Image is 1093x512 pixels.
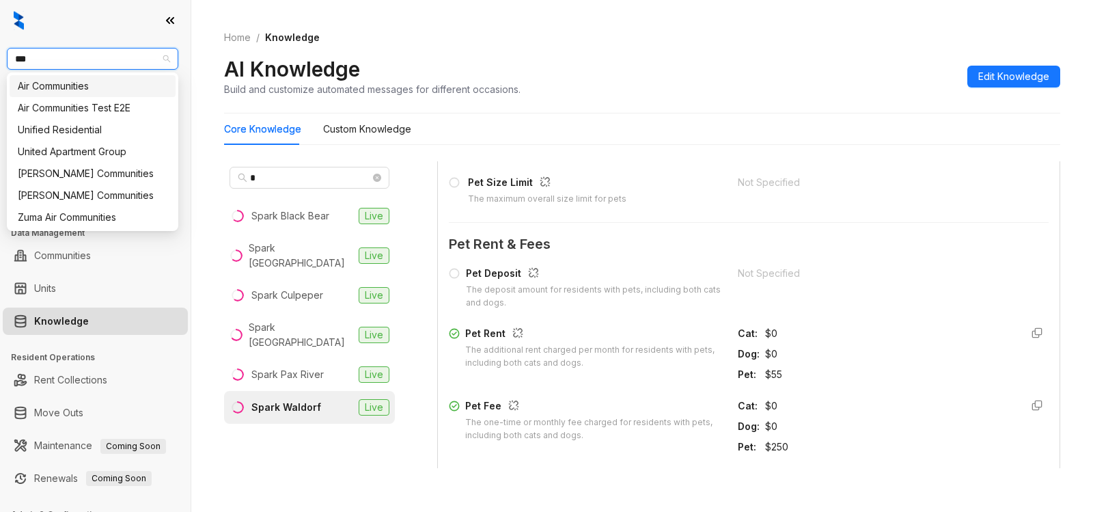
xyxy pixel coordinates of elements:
[249,320,353,350] div: Spark [GEOGRAPHIC_DATA]
[465,416,721,442] div: The one-time or monthly fee charged for residents with pets, including both cats and dogs.
[10,206,176,228] div: Zuma Air Communities
[11,227,191,239] h3: Data Management
[3,92,188,119] li: Leads
[18,188,167,203] div: [PERSON_NAME] Communities
[34,465,152,492] a: RenewalsComing Soon
[34,275,56,302] a: Units
[18,144,167,159] div: United Apartment Group
[468,193,626,206] div: The maximum overall size limit for pets
[221,30,253,45] a: Home
[466,284,721,310] div: The deposit amount for residents with pets, including both cats and dogs.
[265,31,320,43] span: Knowledge
[3,275,188,302] li: Units
[11,351,191,364] h3: Resident Operations
[468,175,626,193] div: Pet Size Limit
[738,175,1010,190] div: Not Specified
[359,399,389,416] span: Live
[359,247,389,264] span: Live
[765,399,1010,414] div: $0
[10,141,176,163] div: United Apartment Group
[3,399,188,427] li: Move Outs
[466,266,721,284] div: Pet Deposit
[14,11,24,30] img: logo
[251,208,329,224] div: Spark Black Bear
[765,419,1010,434] div: $0
[323,122,411,137] div: Custom Knowledge
[249,241,353,271] div: Spark [GEOGRAPHIC_DATA]
[86,471,152,486] span: Coming Soon
[465,344,721,370] div: The additional rent charged per month for residents with pets, including both cats and dogs.
[3,432,188,459] li: Maintenance
[251,288,323,303] div: Spark Culpeper
[224,82,521,96] div: Build and customize automated messages for different occasions.
[978,69,1049,84] span: Edit Knowledge
[3,183,188,211] li: Collections
[359,287,389,304] span: Live
[10,97,176,119] div: Air Communities Test E2E
[765,367,1010,382] div: $55
[251,367,324,382] div: Spark Pax River
[765,347,1010,362] div: $0
[224,56,360,82] h2: AI Knowledge
[359,366,389,383] span: Live
[765,440,1010,455] div: $250
[465,326,721,344] div: Pet Rent
[738,440,760,455] div: Pet :
[373,174,381,182] span: close-circle
[251,400,321,415] div: Spark Waldorf
[10,75,176,97] div: Air Communities
[224,122,301,137] div: Core Knowledge
[10,163,176,185] div: Villa Serena Communities
[3,150,188,178] li: Leasing
[34,399,83,427] a: Move Outs
[18,166,167,181] div: [PERSON_NAME] Communities
[3,308,188,335] li: Knowledge
[765,326,1010,341] div: $0
[256,30,260,45] li: /
[738,326,760,341] div: Cat :
[738,399,760,414] div: Cat :
[3,242,188,269] li: Communities
[3,465,188,492] li: Renewals
[34,366,107,394] a: Rent Collections
[359,208,389,224] span: Live
[738,347,760,362] div: Dog :
[18,210,167,225] div: Zuma Air Communities
[34,308,89,335] a: Knowledge
[10,119,176,141] div: Unified Residential
[359,327,389,343] span: Live
[34,242,91,269] a: Communities
[100,439,166,454] span: Coming Soon
[738,419,760,434] div: Dog :
[238,173,247,183] span: search
[18,79,167,94] div: Air Communities
[465,399,721,416] div: Pet Fee
[738,367,760,382] div: Pet :
[10,185,176,206] div: Villa Serena Communities
[967,66,1060,87] button: Edit Knowledge
[18,100,167,116] div: Air Communities Test E2E
[738,266,1010,281] div: Not Specified
[18,122,167,137] div: Unified Residential
[449,234,1049,255] span: Pet Rent & Fees
[3,366,188,394] li: Rent Collections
